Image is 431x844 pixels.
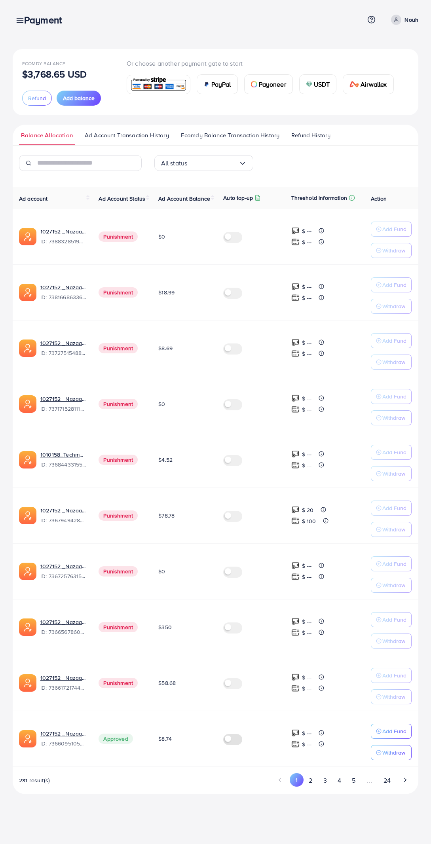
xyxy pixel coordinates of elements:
[19,228,36,245] img: ic-ads-acc.e4c84228.svg
[371,445,412,460] button: Add Fund
[158,623,172,631] span: $350
[304,773,318,788] button: Go to page 2
[40,339,86,347] a: 1027152 _Nazaagency_007
[291,673,300,681] img: top-up amount
[382,580,405,590] p: Withdraw
[371,277,412,292] button: Add Fund
[40,395,86,413] div: <span class='underline'>1027152 _Nazaagency_04</span></br>7371715281112170513
[302,450,312,459] p: $ ---
[382,692,405,702] p: Withdraw
[22,69,87,79] p: $3,768.65 USD
[371,501,412,516] button: Add Fund
[302,338,312,347] p: $ ---
[291,450,300,458] img: top-up amount
[244,74,293,94] a: cardPayoneer
[371,355,412,370] button: Withdraw
[291,349,300,358] img: top-up amount
[19,395,36,413] img: ic-ads-acc.e4c84228.svg
[158,233,165,241] span: $0
[40,516,86,524] span: ID: 7367949428067450896
[382,413,405,423] p: Withdraw
[291,394,300,402] img: top-up amount
[40,228,86,246] div: <span class='underline'>1027152 _Nazaagency_019</span></br>7388328519014645761
[388,15,418,25] a: Nouh
[291,227,300,235] img: top-up amount
[22,91,52,106] button: Refund
[19,618,36,636] img: ic-ads-acc.e4c84228.svg
[382,302,405,311] p: Withdraw
[158,679,176,687] span: $58.68
[40,572,86,580] span: ID: 7367257631523782657
[302,572,312,582] p: $ ---
[371,745,412,760] button: Withdraw
[40,674,86,682] a: 1027152 _Nazaagency_018
[382,636,405,646] p: Withdraw
[371,668,412,683] button: Add Fund
[302,237,312,247] p: $ ---
[291,684,300,692] img: top-up amount
[302,405,312,414] p: $ ---
[382,280,406,290] p: Add Fund
[158,735,172,743] span: $8.74
[19,563,36,580] img: ic-ads-acc.e4c84228.svg
[382,525,405,534] p: Withdraw
[291,628,300,637] img: top-up amount
[19,674,36,692] img: ic-ads-acc.e4c84228.svg
[99,231,138,242] span: Punishment
[299,74,337,94] a: cardUSDT
[302,684,312,693] p: $ ---
[371,243,412,258] button: Withdraw
[158,288,175,296] span: $18.99
[40,395,86,403] a: 1027152 _Nazaagency_04
[291,573,300,581] img: top-up amount
[291,740,300,748] img: top-up amount
[99,195,145,203] span: Ad Account Status
[158,456,173,464] span: $4.52
[40,339,86,357] div: <span class='underline'>1027152 _Nazaagency_007</span></br>7372751548805726224
[203,81,210,87] img: card
[40,451,86,469] div: <span class='underline'>1010158_Techmanistan pk acc_1715599413927</span></br>7368443315504726017
[371,410,412,425] button: Withdraw
[291,405,300,413] img: top-up amount
[197,74,238,94] a: cardPayPal
[290,773,304,787] button: Go to page 1
[291,131,330,140] span: Refund History
[129,76,188,93] img: card
[40,237,86,245] span: ID: 7388328519014645761
[99,678,138,688] span: Punishment
[161,157,188,169] span: All status
[99,287,138,298] span: Punishment
[19,507,36,524] img: ic-ads-acc.e4c84228.svg
[291,294,300,302] img: top-up amount
[302,505,314,515] p: $ 20
[154,155,253,171] div: Search for option
[382,392,406,401] p: Add Fund
[24,14,68,26] h3: Payment
[382,224,406,234] p: Add Fund
[302,282,312,292] p: $ ---
[371,466,412,481] button: Withdraw
[302,461,312,470] p: $ ---
[291,561,300,570] img: top-up amount
[40,405,86,413] span: ID: 7371715281112170513
[19,451,36,468] img: ic-ads-acc.e4c84228.svg
[302,226,312,236] p: $ ---
[22,60,65,67] span: Ecomdy Balance
[382,748,405,757] p: Withdraw
[382,336,406,345] p: Add Fund
[291,517,300,525] img: top-up amount
[302,728,312,738] p: $ ---
[371,389,412,404] button: Add Fund
[223,193,253,203] p: Auto top-up
[382,246,405,255] p: Withdraw
[318,773,332,788] button: Go to page 3
[382,559,406,569] p: Add Fund
[382,726,406,736] p: Add Fund
[19,339,36,357] img: ic-ads-acc.e4c84228.svg
[158,567,165,575] span: $0
[332,773,346,788] button: Go to page 4
[302,349,312,358] p: $ ---
[371,724,412,739] button: Add Fund
[273,773,412,788] ul: Pagination
[158,344,173,352] span: $8.69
